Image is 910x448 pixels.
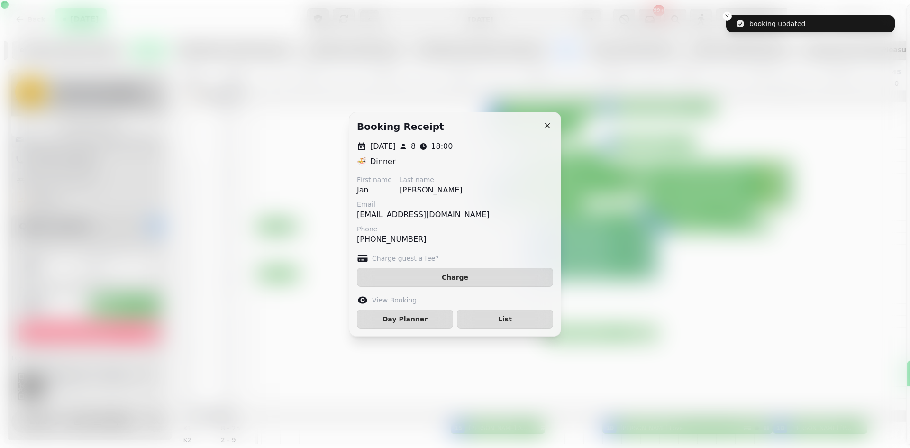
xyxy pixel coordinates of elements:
label: Last name [400,175,463,184]
label: View Booking [372,295,417,305]
label: Email [357,200,490,209]
p: 18:00 [431,141,453,152]
label: Charge guest a fee? [372,254,439,263]
label: First name [357,175,392,184]
p: [EMAIL_ADDRESS][DOMAIN_NAME] [357,209,490,220]
p: 🍜 [357,156,366,167]
button: Charge [357,268,553,287]
p: [PERSON_NAME] [400,184,463,196]
h2: Booking receipt [357,120,444,133]
span: Charge [365,274,545,281]
button: Day Planner [357,310,453,329]
span: Day Planner [365,316,445,322]
button: List [457,310,553,329]
p: Jan [357,184,392,196]
p: [DATE] [370,141,396,152]
span: List [465,316,545,322]
p: 8 [411,141,416,152]
p: [PHONE_NUMBER] [357,234,427,245]
p: Dinner [370,156,395,167]
label: Phone [357,224,427,234]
